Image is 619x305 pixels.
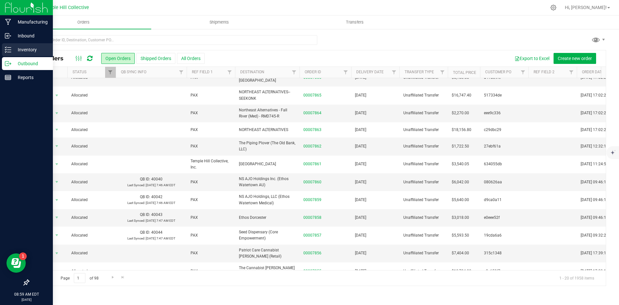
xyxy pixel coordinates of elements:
iframe: Resource center unread badge [19,252,27,260]
span: Last Synced: [127,201,145,205]
span: [DATE] [355,143,366,149]
span: 27ebf61a [484,143,525,149]
span: PAX [191,110,198,116]
span: QB ID: [140,230,150,235]
span: PAX [191,92,198,98]
span: Transfers [337,19,372,25]
span: [DATE] [355,215,366,221]
a: Transfer Type [405,70,434,74]
span: e0eee52f [484,215,525,221]
span: Orders [69,19,98,25]
p: Outbound [11,60,50,67]
p: Inventory [11,46,50,54]
a: Filter [566,67,577,78]
a: Filter [224,67,235,78]
a: Destination [240,70,264,74]
button: All Orders [177,53,205,64]
span: Allocated [71,268,112,274]
span: PAX [191,197,198,203]
a: 00007855 [303,268,321,274]
span: 517334de [484,92,525,98]
span: $10,704.00 [452,268,471,274]
span: Last Synced: [127,183,145,187]
a: Status [73,70,86,74]
span: 634055db [484,161,525,167]
a: Ref Field 1 [192,70,213,74]
span: Allocated [71,127,112,133]
a: 00007863 [303,127,321,133]
span: $6,042.00 [452,179,469,185]
p: [DATE] [3,297,50,302]
span: Shipments [201,19,238,25]
inline-svg: Outbound [5,60,11,67]
span: $3,018.00 [452,215,469,221]
span: Allocated [71,161,112,167]
a: Filter [105,67,116,78]
a: 00007858 [303,215,321,221]
span: PAX [191,232,198,239]
span: NORTHEAST ALTERNATIVES [239,127,296,133]
span: Unaffiliated Transfer [403,179,444,185]
a: Order ID [305,70,321,74]
span: [DATE] [355,179,366,185]
a: 00007857 [303,232,321,239]
span: 19cda6a6 [484,232,525,239]
span: [DATE] 17:02:22 EDT [581,110,616,116]
span: [DATE] 7:46 AM EDT [146,201,175,205]
p: Reports [11,74,50,81]
span: c2c659f7 [484,268,525,274]
span: eee9c336 [484,110,525,116]
span: 40044 [151,230,162,235]
span: [DATE] 7:47 AM EDT [146,219,175,222]
span: [DATE] [355,161,366,167]
button: Export to Excel [510,53,554,64]
span: Allocated [71,197,112,203]
span: 080626aa [484,179,525,185]
a: 00007859 [303,197,321,203]
span: [DATE] [355,268,366,274]
span: Unaffiliated Transfer [403,143,444,149]
button: Create new order [554,53,596,64]
span: [DATE] 17:39:16 EDT [581,250,616,256]
a: Filter [176,67,187,78]
span: $7,404.00 [452,250,469,256]
span: Allocated [71,232,112,239]
span: QB ID: [140,177,150,181]
span: Last Synced: [127,237,145,240]
span: Unaffiliated Transfer [403,127,444,133]
inline-svg: Manufacturing [5,19,11,25]
span: d9ca0a11 [484,197,525,203]
span: [GEOGRAPHIC_DATA] [239,161,296,167]
span: NORTHEAST ALTERNATIVES--SEEKONK [239,89,296,101]
span: PAX [191,268,198,274]
span: [DATE] 12:32:18 EDT [581,143,616,149]
span: Unaffiliated Transfer [403,92,444,98]
span: select [53,213,61,222]
span: 315c1348 [484,250,525,256]
a: 00007865 [303,92,321,98]
span: $2,270.00 [452,110,469,116]
span: Patriot Care Cannabist [PERSON_NAME] (Retail) [239,247,296,259]
span: [DATE] [355,197,366,203]
span: [DATE] 09:46:14 EDT [581,215,616,221]
span: Page of 98 [55,273,104,283]
p: Inbound [11,32,50,40]
span: Unaffiliated Transfer [403,250,444,256]
span: NS AJO Holdings, LLC (Ethos Watertown Medical) [239,194,296,206]
span: Seed Dispensary (Core Empowerment) [239,229,296,241]
span: $18,156.80 [452,127,471,133]
span: Temple Hill Collective, Inc. [191,158,231,170]
span: PAX [191,250,198,256]
a: Filter [340,67,351,78]
iframe: Resource center [6,253,26,273]
span: 40040 [151,177,162,181]
span: [DATE] [355,110,366,116]
span: [DATE] 7:47 AM EDT [146,237,175,240]
span: [DATE] 09:46:18 EDT [581,179,616,185]
span: Unaffiliated Transfer [403,232,444,239]
span: [DATE] [355,250,366,256]
span: Unaffiliated Transfer [403,161,444,167]
a: Filter [289,67,300,78]
a: Filter [437,67,448,78]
